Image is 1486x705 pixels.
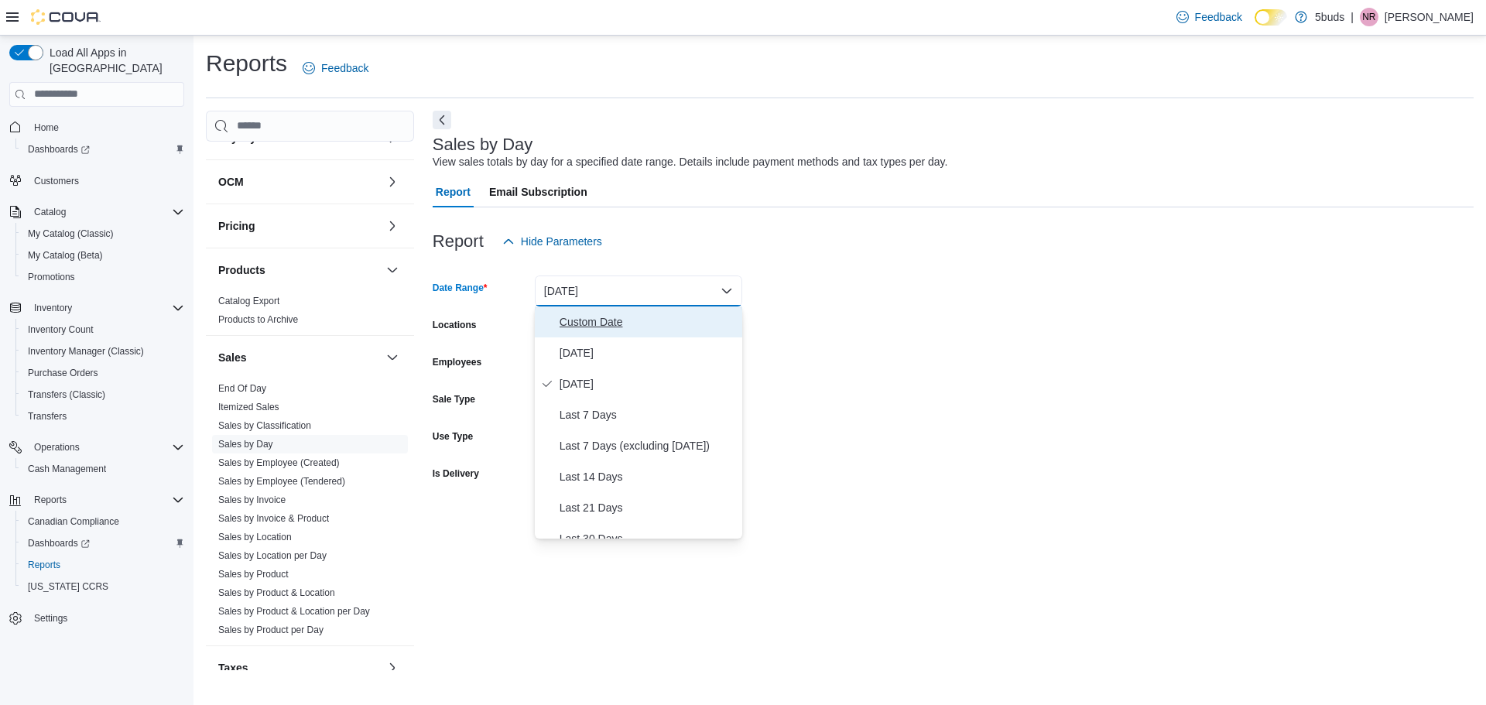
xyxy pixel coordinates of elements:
[218,550,327,561] a: Sales by Location per Day
[22,385,111,404] a: Transfers (Classic)
[218,218,380,234] button: Pricing
[28,537,90,549] span: Dashboards
[560,406,736,424] span: Last 7 Days
[28,515,119,528] span: Canadian Compliance
[206,379,414,645] div: Sales
[206,292,414,335] div: Products
[383,173,402,191] button: OCM
[22,577,184,596] span: Washington CCRS
[436,176,471,207] span: Report
[1315,8,1344,26] p: 5buds
[22,320,184,339] span: Inventory Count
[3,169,190,192] button: Customers
[433,356,481,368] label: Employees
[3,607,190,629] button: Settings
[296,53,375,84] a: Feedback
[15,245,190,266] button: My Catalog (Beta)
[433,319,477,331] label: Locations
[560,498,736,517] span: Last 21 Days
[218,262,265,278] h3: Products
[34,302,72,314] span: Inventory
[28,438,86,457] button: Operations
[218,494,286,506] span: Sales by Invoice
[560,313,736,331] span: Custom Date
[535,306,742,539] div: Select listbox
[22,407,73,426] a: Transfers
[34,612,67,625] span: Settings
[15,362,190,384] button: Purchase Orders
[22,534,96,553] a: Dashboards
[22,320,100,339] a: Inventory Count
[535,275,742,306] button: [DATE]
[1360,8,1378,26] div: Nicole Ryland
[28,172,85,190] a: Customers
[383,348,402,367] button: Sales
[28,118,65,137] a: Home
[218,438,273,450] span: Sales by Day
[218,174,380,190] button: OCM
[218,457,340,469] span: Sales by Employee (Created)
[218,587,335,598] a: Sales by Product & Location
[28,388,105,401] span: Transfers (Classic)
[560,436,736,455] span: Last 7 Days (excluding [DATE])
[28,367,98,379] span: Purchase Orders
[218,402,279,412] a: Itemized Sales
[1385,8,1474,26] p: [PERSON_NAME]
[489,176,587,207] span: Email Subscription
[218,606,370,617] a: Sales by Product & Location per Day
[22,364,104,382] a: Purchase Orders
[218,568,289,580] span: Sales by Product
[15,384,190,406] button: Transfers (Classic)
[218,513,329,524] a: Sales by Invoice & Product
[3,297,190,319] button: Inventory
[218,512,329,525] span: Sales by Invoice & Product
[218,419,311,432] span: Sales by Classification
[28,323,94,336] span: Inventory Count
[433,393,475,406] label: Sale Type
[15,319,190,341] button: Inventory Count
[218,475,345,488] span: Sales by Employee (Tendered)
[34,441,80,453] span: Operations
[22,342,184,361] span: Inventory Manager (Classic)
[521,234,602,249] span: Hide Parameters
[206,48,287,79] h1: Reports
[28,438,184,457] span: Operations
[28,463,106,475] span: Cash Management
[28,249,103,262] span: My Catalog (Beta)
[22,385,184,404] span: Transfers (Classic)
[433,154,948,170] div: View sales totals by day for a specified date range. Details include payment methods and tax type...
[3,201,190,223] button: Catalog
[218,350,380,365] button: Sales
[383,659,402,677] button: Taxes
[22,556,184,574] span: Reports
[22,342,150,361] a: Inventory Manager (Classic)
[3,116,190,139] button: Home
[433,135,533,154] h3: Sales by Day
[3,436,190,458] button: Operations
[3,489,190,511] button: Reports
[28,171,184,190] span: Customers
[22,407,184,426] span: Transfers
[28,609,74,628] a: Settings
[28,143,90,156] span: Dashboards
[22,140,184,159] span: Dashboards
[34,494,67,506] span: Reports
[218,531,292,543] span: Sales by Location
[1351,8,1354,26] p: |
[218,660,248,676] h3: Taxes
[22,460,112,478] a: Cash Management
[28,203,184,221] span: Catalog
[15,341,190,362] button: Inventory Manager (Classic)
[15,139,190,160] a: Dashboards
[22,577,115,596] a: [US_STATE] CCRS
[218,313,298,326] span: Products to Archive
[22,268,184,286] span: Promotions
[218,314,298,325] a: Products to Archive
[34,206,66,218] span: Catalog
[1362,8,1375,26] span: NR
[218,295,279,307] span: Catalog Export
[560,467,736,486] span: Last 14 Days
[28,228,114,240] span: My Catalog (Classic)
[22,140,96,159] a: Dashboards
